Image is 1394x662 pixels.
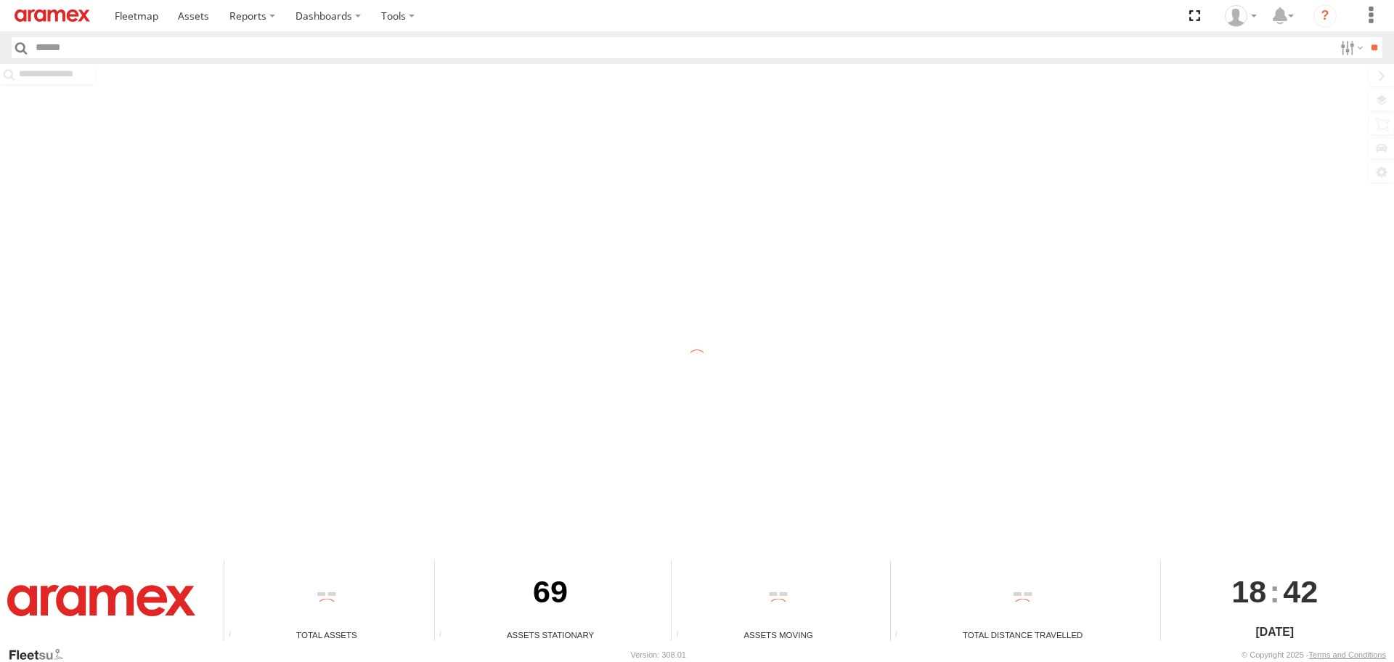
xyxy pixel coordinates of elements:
div: Total number of Enabled Assets [224,630,246,641]
label: Search Filter Options [1334,37,1366,58]
div: 69 [435,560,666,629]
div: Riyazulla Jameerullah [1220,5,1262,27]
img: Aramex [7,585,195,615]
div: Total Distance Travelled [891,629,1155,641]
span: 18 [1231,560,1266,623]
div: Version: 308.01 [631,650,686,659]
div: Total distance travelled by all assets within specified date range and applied filters [891,630,913,641]
div: Total Assets [224,629,429,641]
div: © Copyright 2025 - [1242,650,1386,659]
div: Total number of assets current stationary. [435,630,457,641]
div: [DATE] [1161,623,1389,641]
span: 42 [1283,560,1318,623]
div: Assets Stationary [435,629,666,641]
div: Total number of assets current in transit. [672,630,693,641]
i: ? [1313,4,1337,28]
div: Assets Moving [672,629,884,641]
a: Terms and Conditions [1309,650,1386,659]
a: Visit our Website [8,647,75,662]
div: : [1161,560,1389,623]
img: aramex-logo.svg [15,9,90,22]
